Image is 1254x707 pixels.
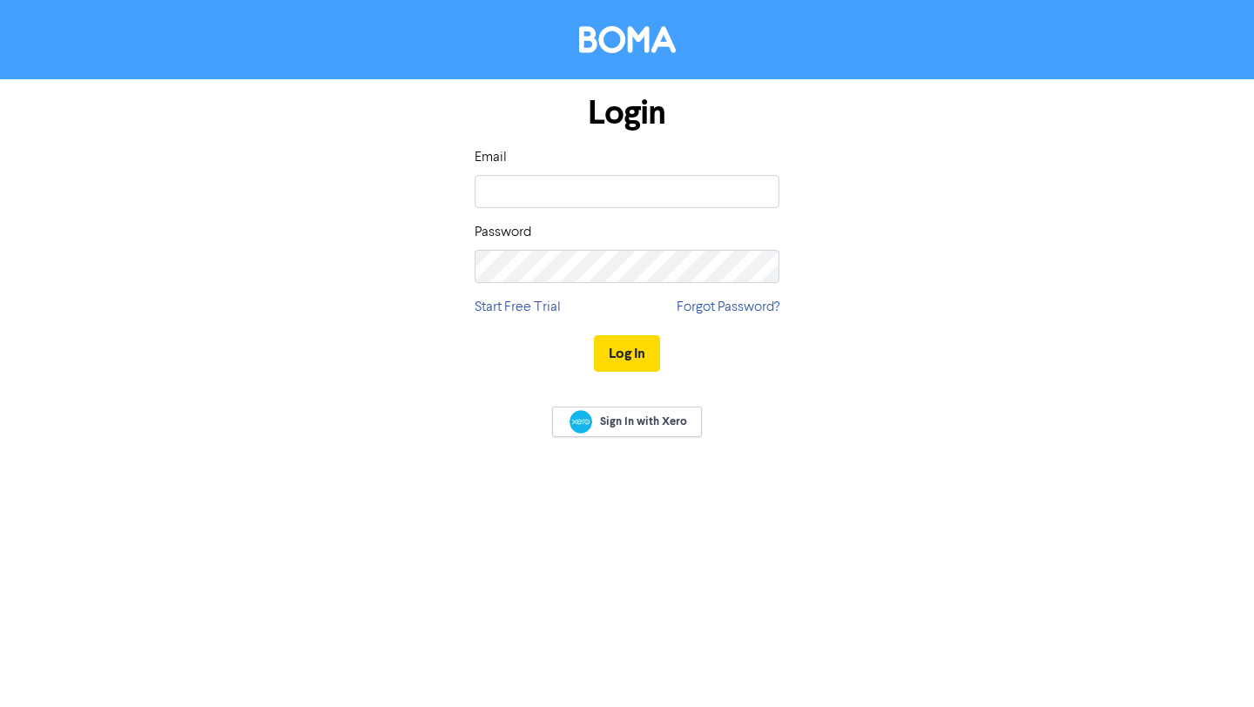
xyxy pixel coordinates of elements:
[579,26,676,53] img: BOMA Logo
[552,407,702,437] a: Sign In with Xero
[677,297,779,318] a: Forgot Password?
[570,410,592,434] img: Xero logo
[594,335,660,372] button: Log In
[475,93,779,133] h1: Login
[475,222,531,243] label: Password
[475,147,507,168] label: Email
[475,297,561,318] a: Start Free Trial
[600,414,687,429] span: Sign In with Xero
